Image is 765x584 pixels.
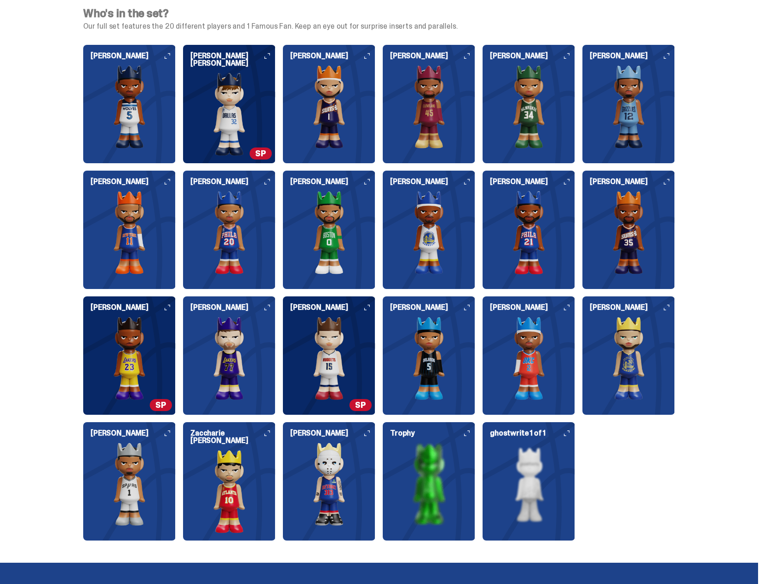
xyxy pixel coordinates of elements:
[183,191,275,274] img: card image
[390,178,475,185] h6: [PERSON_NAME]
[490,430,575,437] h6: ghostwrite 1 of 1
[83,23,675,30] p: Our full set features the 20 different players and 1 Famous Fan. Keep an eye out for surprise ins...
[582,65,675,148] img: card image
[490,304,575,311] h6: [PERSON_NAME]
[490,52,575,60] h6: [PERSON_NAME]
[349,399,372,411] span: SP
[183,73,275,156] img: card image
[83,8,675,19] h4: Who's in the set?
[283,191,375,274] img: card image
[290,52,375,60] h6: [PERSON_NAME]
[390,430,475,437] h6: Trophy
[283,443,375,526] img: card image
[183,450,275,533] img: card image
[390,304,475,311] h6: [PERSON_NAME]
[590,52,675,60] h6: [PERSON_NAME]
[83,65,176,148] img: card image
[383,65,475,148] img: card image
[91,304,176,311] h6: [PERSON_NAME]
[83,443,176,526] img: card image
[190,178,275,185] h6: [PERSON_NAME]
[290,304,375,311] h6: [PERSON_NAME]
[91,430,176,437] h6: [PERSON_NAME]
[582,317,675,400] img: card image
[290,430,375,437] h6: [PERSON_NAME]
[183,317,275,400] img: card image
[390,52,475,60] h6: [PERSON_NAME]
[490,178,575,185] h6: [PERSON_NAME]
[383,191,475,274] img: card image
[83,191,176,274] img: card image
[283,317,375,400] img: card image
[91,178,176,185] h6: [PERSON_NAME]
[582,191,675,274] img: card image
[283,65,375,148] img: card image
[190,304,275,311] h6: [PERSON_NAME]
[590,304,675,311] h6: [PERSON_NAME]
[483,443,575,526] img: card image
[83,317,176,400] img: card image
[483,65,575,148] img: card image
[150,399,172,411] span: SP
[590,178,675,185] h6: [PERSON_NAME]
[290,178,375,185] h6: [PERSON_NAME]
[190,52,275,67] h6: [PERSON_NAME] [PERSON_NAME]
[483,317,575,400] img: card image
[383,317,475,400] img: card image
[383,443,475,526] img: card image
[190,430,275,444] h6: Zaccharie [PERSON_NAME]
[250,148,272,160] span: SP
[483,191,575,274] img: card image
[91,52,176,60] h6: [PERSON_NAME]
